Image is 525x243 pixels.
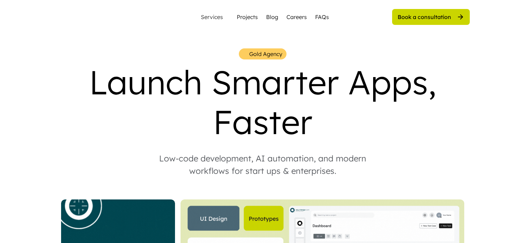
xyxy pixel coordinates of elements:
[56,62,470,142] div: Launch Smarter Apps, Faster
[249,50,282,58] div: Gold Agency
[237,13,258,21] a: Projects
[286,13,307,21] a: Careers
[266,13,278,21] a: Blog
[145,152,380,177] div: Low-code development, AI automation, and modern workflows for start ups & enterprises.
[315,13,329,21] a: FAQs
[398,13,451,21] div: Book a consultation
[56,8,133,26] img: yH5BAEAAAAALAAAAAABAAEAAAIBRAA7
[241,51,247,57] img: yH5BAEAAAAALAAAAAABAAEAAAIBRAA7
[198,14,226,20] div: Services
